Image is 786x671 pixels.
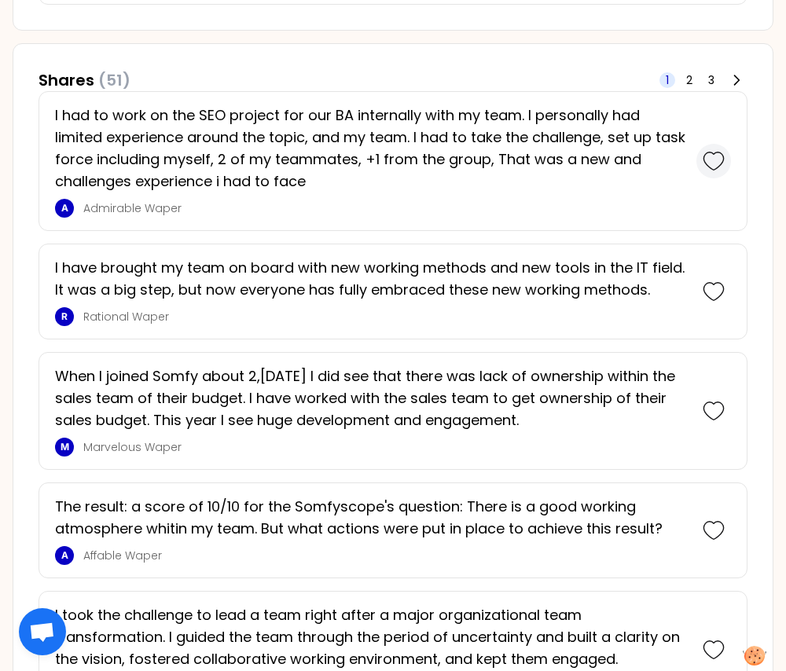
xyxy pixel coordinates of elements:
[708,72,714,88] span: 3
[61,202,68,214] p: A
[61,310,68,323] p: R
[55,104,687,192] p: I had to work on the SEO project for our BA internally with my team. I personally had limited exp...
[61,549,68,562] p: A
[83,200,687,216] p: Admirable Waper
[55,257,687,301] p: I have brought my team on board with new working methods and new tools in the IT field. It was a ...
[19,608,66,655] div: Ouvrir le chat
[55,365,687,431] p: When I joined Somfy about 2,[DATE] I did see that there was lack of ownership within the sales te...
[55,496,687,540] p: The result: a score of 10/10 for the Somfyscope's question: There is a good working atmosphere wh...
[83,548,687,563] p: Affable Waper
[39,69,130,91] h3: Shares
[686,72,692,88] span: 2
[666,72,669,88] span: 1
[55,604,687,670] p: I took the challenge to lead a team right after a major organizational team transformation. I gui...
[61,441,69,453] p: M
[83,439,687,455] p: Marvelous Waper
[83,309,687,324] p: Rational Waper
[98,69,130,91] span: (51)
